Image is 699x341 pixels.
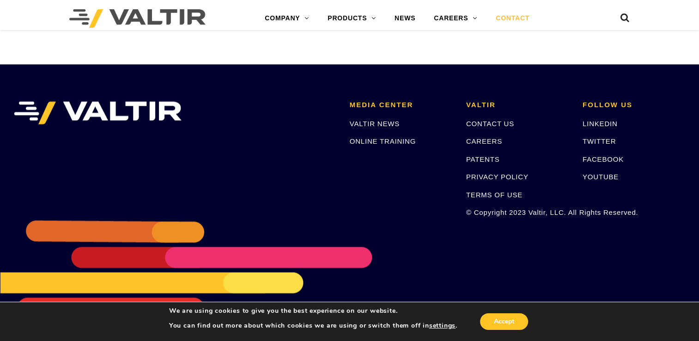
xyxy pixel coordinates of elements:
[466,173,529,181] a: PRIVACY POLICY
[466,120,514,128] a: CONTACT US
[255,9,318,28] a: COMPANY
[583,137,616,145] a: TWITTER
[466,155,500,163] a: PATENTS
[350,120,400,128] a: VALTIR NEWS
[69,9,206,28] img: Valtir
[486,9,539,28] a: CONTACT
[583,173,619,181] a: YOUTUBE
[425,9,486,28] a: CAREERS
[385,9,425,28] a: NEWS
[466,207,569,218] p: © Copyright 2023 Valtir, LLC. All Rights Reserved.
[14,101,182,124] img: VALTIR
[583,101,685,109] h2: FOLLOW US
[169,322,457,330] p: You can find out more about which cookies we are using or switch them off in .
[480,313,528,330] button: Accept
[466,191,523,199] a: TERMS OF USE
[318,9,385,28] a: PRODUCTS
[350,137,416,145] a: ONLINE TRAINING
[583,120,618,128] a: LINKEDIN
[169,307,457,315] p: We are using cookies to give you the best experience on our website.
[583,155,624,163] a: FACEBOOK
[466,137,502,145] a: CAREERS
[466,101,569,109] h2: VALTIR
[350,101,452,109] h2: MEDIA CENTER
[429,322,456,330] button: settings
